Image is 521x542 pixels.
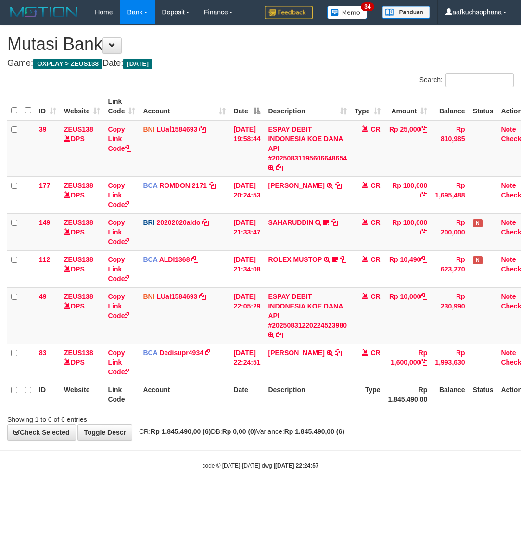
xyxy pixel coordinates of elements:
[384,250,432,287] td: Rp 10,490
[420,191,427,199] a: Copy Rp 100,000 to clipboard
[156,125,197,133] a: LUal1584693
[134,428,344,435] span: CR: DB: Variance:
[420,228,427,236] a: Copy Rp 100,000 to clipboard
[222,428,256,435] strong: Rp 0,00 (0)
[335,182,342,189] a: Copy ABDUL GAFUR to clipboard
[370,349,380,357] span: CR
[60,344,104,381] td: DPS
[7,5,80,19] img: MOTION_logo.png
[60,250,104,287] td: DPS
[335,349,342,357] a: Copy IMAM SANTOSO to clipboard
[327,6,368,19] img: Button%20Memo.svg
[431,344,469,381] td: Rp 1,993,630
[7,35,514,54] h1: Mutasi Bank
[229,213,264,250] td: [DATE] 21:33:47
[64,256,93,263] a: ZEUS138
[39,256,50,263] span: 112
[139,93,229,120] th: Account: activate to sort column ascending
[39,349,47,357] span: 83
[60,287,104,344] td: DPS
[229,176,264,213] td: [DATE] 20:24:53
[35,93,60,120] th: ID: activate to sort column ascending
[64,182,93,189] a: ZEUS138
[143,125,154,133] span: BNI
[501,125,516,133] a: Note
[384,287,432,344] td: Rp 10,000
[431,287,469,344] td: Rp 230,990
[501,228,521,236] a: Check
[268,256,322,263] a: ROLEX MUSTOP
[123,59,152,69] span: [DATE]
[64,293,93,300] a: ZEUS138
[77,424,132,441] a: Toggle Descr
[276,331,283,339] a: Copy ESPAY DEBIT INDONESIA KOE DANA API #20250831220224523980 to clipboard
[143,219,154,226] span: BRI
[209,182,216,189] a: Copy ROMDONI2171 to clipboard
[108,219,131,246] a: Copy Link Code
[229,250,264,287] td: [DATE] 21:34:08
[39,219,50,226] span: 149
[268,349,324,357] a: [PERSON_NAME]
[370,293,380,300] span: CR
[60,381,104,408] th: Website
[60,93,104,120] th: Website: activate to sort column ascending
[159,182,207,189] a: ROMDONI2171
[33,59,102,69] span: OXPLAY > ZEUS138
[501,358,521,366] a: Check
[39,125,47,133] span: 39
[419,73,514,87] label: Search:
[445,73,514,87] input: Search:
[331,219,338,226] a: Copy SAHARUDDIN to clipboard
[384,120,432,177] td: Rp 25,000
[384,176,432,213] td: Rp 100,000
[469,93,497,120] th: Status
[265,6,313,19] img: Feedback.jpg
[275,462,318,469] strong: [DATE] 22:24:57
[473,256,483,264] span: Has Note
[156,219,200,226] a: 20202020aldo
[143,256,157,263] span: BCA
[268,293,347,329] a: ESPAY DEBIT INDONESIA KOE DANA API #20250831220224523980
[202,219,209,226] a: Copy 20202020aldo to clipboard
[501,256,516,263] a: Note
[108,182,131,209] a: Copy Link Code
[384,381,432,408] th: Rp 1.845.490,00
[143,182,157,189] span: BCA
[156,293,197,300] a: LUal1584693
[39,182,50,189] span: 177
[108,256,131,283] a: Copy Link Code
[7,411,210,424] div: Showing 1 to 6 of 6 entries
[60,176,104,213] td: DPS
[143,293,154,300] span: BNI
[370,256,380,263] span: CR
[370,182,380,189] span: CR
[264,93,351,120] th: Description: activate to sort column ascending
[501,293,516,300] a: Note
[351,93,384,120] th: Type: activate to sort column ascending
[420,125,427,133] a: Copy Rp 25,000 to clipboard
[276,164,283,172] a: Copy ESPAY DEBIT INDONESIA KOE DANA API #20250831195606648654 to clipboard
[64,219,93,226] a: ZEUS138
[60,213,104,250] td: DPS
[199,125,206,133] a: Copy LUal1584693 to clipboard
[501,265,521,273] a: Check
[340,256,346,263] a: Copy ROLEX MUSTOP to clipboard
[151,428,211,435] strong: Rp 1.845.490,00 (6)
[35,381,60,408] th: ID
[469,381,497,408] th: Status
[64,125,93,133] a: ZEUS138
[420,293,427,300] a: Copy Rp 10,000 to clipboard
[431,381,469,408] th: Balance
[384,213,432,250] td: Rp 100,000
[7,59,514,68] h4: Game: Date:
[501,219,516,226] a: Note
[351,381,384,408] th: Type
[501,349,516,357] a: Note
[60,120,104,177] td: DPS
[108,293,131,320] a: Copy Link Code
[501,191,521,199] a: Check
[431,120,469,177] td: Rp 810,985
[159,349,203,357] a: Dedisupr4934
[229,344,264,381] td: [DATE] 22:24:51
[199,293,206,300] a: Copy LUal1584693 to clipboard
